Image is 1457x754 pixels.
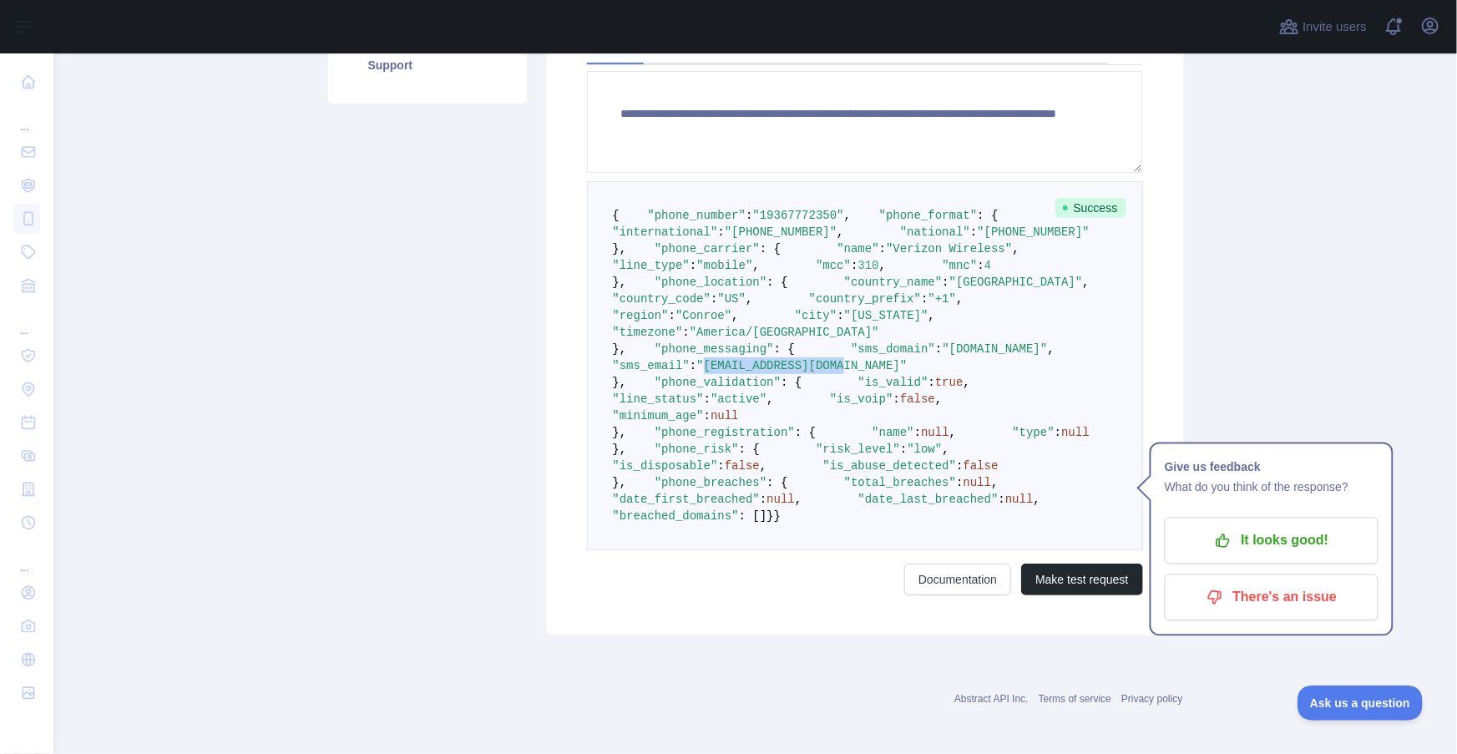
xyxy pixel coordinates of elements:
[879,242,886,256] span: :
[13,541,40,574] div: ...
[844,209,851,222] span: ,
[613,242,627,256] span: },
[1165,478,1379,498] p: What do you think of the response?
[746,292,752,306] span: ,
[844,276,943,289] span: "country_name"
[1177,527,1366,555] p: It looks good!
[739,509,767,523] span: : []
[900,225,970,239] span: "national"
[613,459,718,473] span: "is_disposable"
[613,225,718,239] span: "international"
[760,459,766,473] span: ,
[921,426,949,439] span: null
[613,476,627,489] span: },
[774,342,795,356] span: : {
[781,376,802,389] span: : {
[766,476,787,489] span: : {
[928,309,935,322] span: ,
[942,443,949,456] span: ,
[977,225,1089,239] span: "[PHONE_NUMBER]"
[954,693,1029,705] a: Abstract API Inc.
[760,493,766,506] span: :
[851,342,935,356] span: "sms_domain"
[1165,518,1379,564] button: It looks good!
[830,392,893,406] span: "is_voip"
[690,326,879,339] span: "America/[GEOGRAPHIC_DATA]"
[753,209,844,222] span: "19367772350"
[935,392,942,406] span: ,
[851,259,858,272] span: :
[956,459,963,473] span: :
[613,443,627,456] span: },
[795,426,816,439] span: : {
[942,259,977,272] span: "mnc"
[718,225,725,239] span: :
[1276,13,1370,40] button: Invite users
[13,304,40,337] div: ...
[696,359,907,372] span: "[EMAIL_ADDRESS][DOMAIN_NAME]"
[704,392,711,406] span: :
[1012,242,1019,256] span: ,
[683,326,690,339] span: :
[904,564,1011,595] a: Documentation
[795,309,837,322] span: "city"
[766,392,773,406] span: ,
[725,459,760,473] span: false
[613,376,627,389] span: },
[718,459,725,473] span: :
[655,426,795,439] span: "phone_registration"
[675,309,731,322] span: "Conroe"
[837,242,878,256] span: "name"
[977,259,984,272] span: :
[774,509,781,523] span: }
[900,392,935,406] span: false
[964,476,992,489] span: null
[893,392,900,406] span: :
[935,342,942,356] span: :
[655,342,774,356] span: "phone_messaging"
[879,209,978,222] span: "phone_format"
[711,292,717,306] span: :
[725,225,837,239] span: "[PHONE_NUMBER]"
[731,309,738,322] span: ,
[935,376,964,389] span: true
[613,326,683,339] span: "timezone"
[348,47,507,83] a: Support
[1165,574,1379,621] button: There's an issue
[613,309,669,322] span: "region"
[766,493,795,506] span: null
[746,209,752,222] span: :
[655,276,766,289] span: "phone_location"
[879,259,886,272] span: ,
[613,392,704,406] span: "line_status"
[991,476,998,489] span: ,
[984,259,991,272] span: 4
[1039,693,1111,705] a: Terms of service
[956,292,963,306] span: ,
[1005,493,1034,506] span: null
[907,443,942,456] span: "low"
[977,209,998,222] span: : {
[1303,18,1367,37] span: Invite users
[1055,426,1061,439] span: :
[858,376,928,389] span: "is_valid"
[648,209,746,222] span: "phone_number"
[956,476,963,489] span: :
[613,493,760,506] span: "date_first_breached"
[718,292,746,306] span: "US"
[942,276,949,289] span: :
[999,493,1005,506] span: :
[1177,584,1366,612] p: There's an issue
[886,242,1012,256] span: "Verizon Wireless"
[949,276,1083,289] span: "[GEOGRAPHIC_DATA]"
[1061,426,1090,439] span: null
[613,509,739,523] span: "breached_domains"
[669,309,675,322] span: :
[1121,693,1182,705] a: Privacy policy
[1082,276,1089,289] span: ,
[711,392,766,406] span: "active"
[655,376,781,389] span: "phone_validation"
[613,276,627,289] span: },
[914,426,921,439] span: :
[704,409,711,423] span: :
